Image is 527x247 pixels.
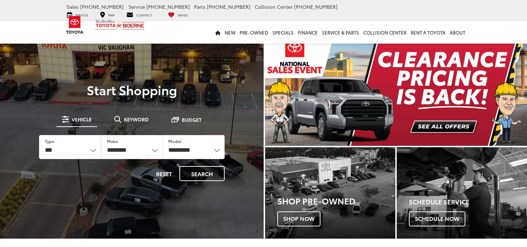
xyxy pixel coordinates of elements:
span: [PHONE_NUMBER] [207,3,250,10]
button: Reset [150,166,178,181]
span: Shop Now [277,211,320,226]
a: Pre-Owned [238,21,270,44]
label: Type [45,138,54,144]
button: Click to view previous picture. [265,49,304,132]
img: Vic Vaughan Toyota of Boerne [95,19,145,31]
a: My Saved Vehicles [163,11,193,18]
a: Shop Pre-Owned Shop Now [265,147,395,239]
h3: Shop Pre-Owned [277,196,395,205]
a: Map [95,11,120,18]
span: [PHONE_NUMBER] [294,3,338,10]
a: Collision Center [361,21,409,44]
a: Service [62,11,93,18]
a: Schedule Service Schedule Now [397,147,527,239]
div: Toyota [265,147,395,239]
span: Map [108,13,115,17]
a: Home [213,21,223,44]
span: Sales [67,3,79,10]
div: Toyota [397,147,527,239]
span: Saved [178,13,188,17]
span: Contact [136,13,152,17]
p: Start Shopping [29,83,234,97]
label: Make [107,138,118,144]
span: Vehicle [72,117,92,122]
a: Rent a Toyota [409,21,448,44]
span: Service [75,13,88,17]
h4: Schedule Service [409,199,527,205]
span: Keyword [124,117,149,122]
a: Finance [296,21,320,44]
a: Service & Parts: Opens in a new tab [320,21,361,44]
span: Schedule Now [409,211,465,226]
a: Contact [121,11,157,18]
a: Specials [270,21,296,44]
a: About [448,21,467,44]
span: Collision Center [255,3,293,10]
span: Budget [182,117,202,122]
span: [PHONE_NUMBER] [146,3,190,10]
img: Toyota [62,14,88,36]
span: Parts [194,3,206,10]
a: New [223,21,238,44]
button: Search [179,166,225,181]
button: Click to view next picture. [488,49,527,132]
span: [PHONE_NUMBER] [80,3,124,10]
label: Model [168,138,181,144]
span: Service [129,3,145,10]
